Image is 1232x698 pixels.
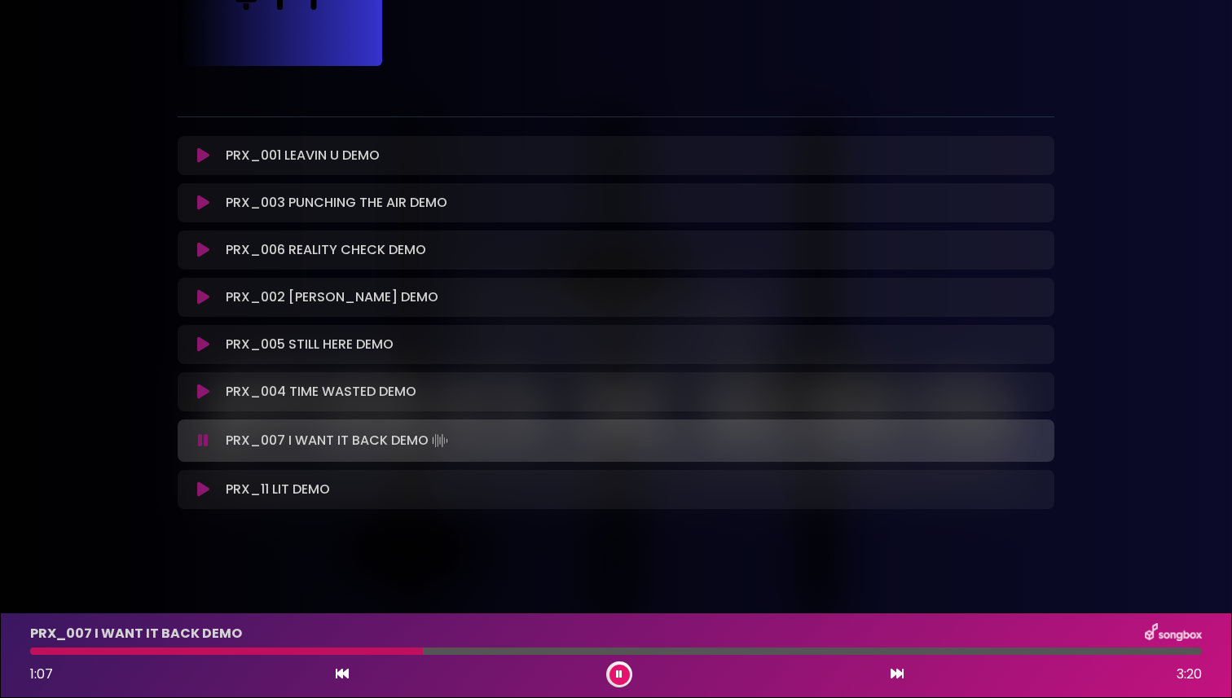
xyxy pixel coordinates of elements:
[226,429,451,452] p: PRX_007 I WANT IT BACK DEMO
[226,480,330,499] p: PRX_11 LIT DEMO
[226,382,416,402] p: PRX_004 TIME WASTED DEMO
[429,429,451,452] img: waveform4.gif
[226,193,447,213] p: PRX_003 PUNCHING THE AIR DEMO
[226,146,380,165] p: PRX_001 LEAVIN U DEMO
[226,335,394,354] p: PRX_005 STILL HERE DEMO
[226,288,438,307] p: PRX_002 [PERSON_NAME] DEMO
[226,240,426,260] p: PRX_006 REALITY CHECK DEMO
